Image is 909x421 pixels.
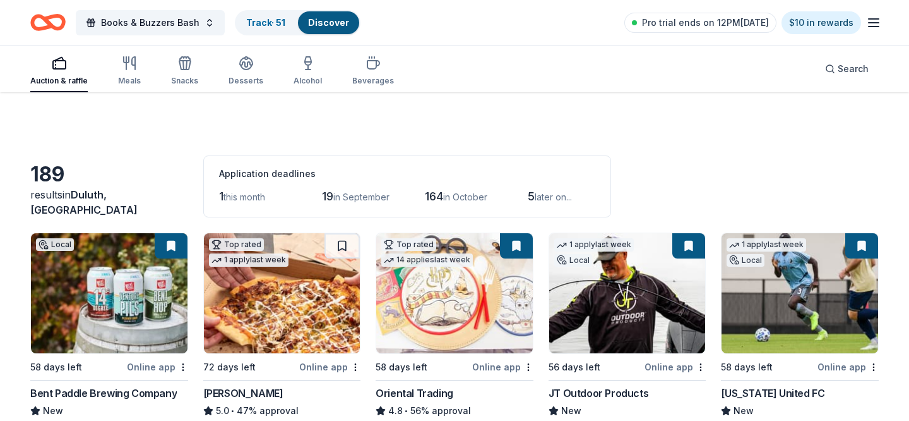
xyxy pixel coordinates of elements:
[645,359,706,375] div: Online app
[727,254,764,267] div: Local
[549,233,706,353] img: Image for JT Outdoor Products
[294,51,322,92] button: Alcohol
[203,386,283,401] div: [PERSON_NAME]
[376,233,533,353] img: Image for Oriental Trading
[535,192,572,202] span: later on...
[209,253,288,267] div: 1 apply last week
[472,359,533,375] div: Online app
[333,192,389,202] span: in September
[31,233,187,353] img: Image for Bent Paddle Brewing Company
[554,254,592,267] div: Local
[219,166,595,181] div: Application deadlines
[352,51,394,92] button: Beverages
[30,188,138,216] span: in
[381,253,473,267] div: 14 applies last week
[101,15,199,30] span: Books & Buzzers Bash
[36,238,74,251] div: Local
[815,56,879,82] button: Search
[554,238,634,252] div: 1 apply last week
[781,11,861,34] a: $10 in rewards
[727,238,806,252] div: 1 apply last week
[203,360,256,375] div: 72 days left
[235,10,360,35] button: Track· 51Discover
[405,406,408,416] span: •
[381,238,436,251] div: Top rated
[127,359,188,375] div: Online app
[209,238,264,251] div: Top rated
[734,403,754,418] span: New
[30,76,88,86] div: Auction & raffle
[388,403,403,418] span: 4.8
[229,76,263,86] div: Desserts
[376,403,533,418] div: 56% approval
[624,13,776,33] a: Pro trial ends on 12PM[DATE]
[223,192,265,202] span: this month
[549,360,600,375] div: 56 days left
[838,61,869,76] span: Search
[231,406,234,416] span: •
[308,17,349,28] a: Discover
[216,403,229,418] span: 5.0
[118,51,141,92] button: Meals
[76,10,225,35] button: Books & Buzzers Bash
[642,15,769,30] span: Pro trial ends on 12PM[DATE]
[30,188,138,216] span: Duluth, [GEOGRAPHIC_DATA]
[549,386,648,401] div: JT Outdoor Products
[171,76,198,86] div: Snacks
[721,386,824,401] div: [US_STATE] United FC
[376,360,427,375] div: 58 days left
[443,192,487,202] span: in October
[30,162,188,187] div: 189
[299,359,360,375] div: Online app
[722,233,878,353] img: Image for Minnesota United FC
[43,403,63,418] span: New
[561,403,581,418] span: New
[171,51,198,92] button: Snacks
[528,190,535,203] span: 5
[30,187,188,217] div: results
[204,233,360,353] img: Image for Casey's
[817,359,879,375] div: Online app
[246,17,285,28] a: Track· 51
[425,190,443,203] span: 164
[203,403,361,418] div: 47% approval
[30,51,88,92] button: Auction & raffle
[219,190,223,203] span: 1
[118,76,141,86] div: Meals
[229,51,263,92] button: Desserts
[721,360,773,375] div: 58 days left
[294,76,322,86] div: Alcohol
[322,190,333,203] span: 19
[376,386,453,401] div: Oriental Trading
[30,386,177,401] div: Bent Paddle Brewing Company
[352,76,394,86] div: Beverages
[30,360,82,375] div: 58 days left
[30,8,66,37] a: Home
